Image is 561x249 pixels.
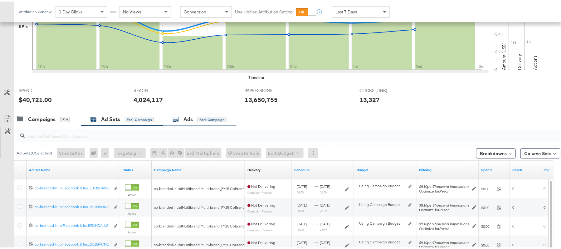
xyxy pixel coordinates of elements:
[359,94,380,103] div: 13,327
[513,185,515,189] span: 0
[19,86,66,92] span: SPEND
[35,222,110,228] a: co-branded-hub|Facebook & In...5|RANDALLS
[476,147,516,157] button: Breakdowns
[35,222,110,227] div: co-branded-hub|Facebook & In...5|RANDALLS
[35,184,110,191] a: co-branded-hub|Facebook & Ins....015|SHAWS
[481,204,494,208] span: $0.00
[533,54,538,68] text: Actions
[247,201,275,206] span: Not Delivering
[320,226,327,230] sub: 23:59
[419,239,427,243] em: $9.10
[359,201,407,206] div: Using Campaign Budget
[35,203,110,208] div: co-branded-hub|Facebook & Ins...2.015|VONS
[544,222,546,227] span: 0
[419,183,470,187] span: per
[419,206,470,211] div: Optimize for
[154,222,451,227] span: co-branded-hub|Multibrand|Multi-brand_FY25 CoBrand National GMHBC P8|[PERSON_NAME]|[DATE]|[DATE]|...
[357,166,414,171] a: Shows the current budget of Ad Set.
[359,219,407,224] div: Using Campaign Budget
[297,245,304,249] sub: 00:00
[123,166,149,171] a: Shows the current state of your Ad Set.
[247,220,275,225] span: Not Delivering
[419,187,470,192] div: Optimize for
[245,94,278,103] div: 13,650,755
[501,41,507,68] text: Amount (USD)
[419,239,470,243] span: per
[359,238,407,243] div: Using Campaign Budget
[247,166,261,171] div: Delivery
[154,166,242,171] a: Your campaign name.
[125,210,139,214] label: Active
[513,222,515,227] span: 0
[154,241,451,246] span: co-branded-hub|Multibrand|Multi-brand_FY25 CoBrand National GMHBC P8|[PERSON_NAME]|[DATE]|[DATE]|...
[247,239,275,243] span: Not Delivering
[419,225,470,230] div: Optimize for
[419,201,470,206] span: per
[35,203,110,209] a: co-branded-hub|Facebook & Ins...2.015|VONS
[320,183,330,187] span: [DATE]
[481,185,494,190] span: $0.00
[248,73,264,79] div: Timeline
[513,241,515,246] span: 0
[481,241,494,246] span: $0.00
[544,241,546,246] span: 0
[481,222,494,227] span: $0.00
[60,115,70,121] div: 719
[481,166,508,171] a: The total amount spent to date.
[235,7,294,13] label: Use Unified Attribution Setting:
[19,8,52,12] div: Attribution Window:
[320,201,330,206] span: [DATE]
[297,201,307,206] span: [DATE]
[440,225,450,229] em: Reach
[433,183,470,187] em: Thousand Impressions
[19,94,52,103] div: $40,721.00
[419,220,470,225] span: per
[544,185,546,189] span: 0
[134,86,180,92] span: REACH
[134,94,163,103] div: 4,024,117
[297,239,307,243] span: [DATE]
[419,183,427,187] em: $9.10
[25,126,511,138] input: Search Ad Set Name, ID or Objective
[125,115,154,121] div: for 1 Campaign
[433,201,470,206] em: Thousand Impressions
[29,166,118,171] a: Your Ad Set name.
[247,189,272,193] sub: Campaign Paused
[544,203,546,208] span: 0
[245,86,291,92] span: IMPRESSIONS
[433,220,470,225] em: Thousand Impressions
[101,114,120,121] div: Ad Sets
[440,206,450,211] em: Reach
[513,203,515,208] span: 0
[320,239,330,243] span: [DATE]
[154,185,451,189] span: co-branded-hub|Multibrand|Multi-brand_FY25 CoBrand National GMHBC P8|[PERSON_NAME]|[DATE]|[DATE]|...
[184,7,206,13] span: Conversion
[297,183,307,187] span: [DATE]
[125,191,139,195] label: Active
[154,203,451,208] span: co-branded-hub|Multibrand|Multi-brand_FY25 CoBrand National GMHBC P8|[PERSON_NAME]|[DATE]|[DATE]|...
[440,243,450,248] em: Reach
[419,201,427,206] em: $9.10
[19,22,28,28] div: KPIs
[28,114,56,121] div: Campaigns
[320,189,327,193] sub: 23:59
[335,7,357,13] span: Last 7 Days
[297,189,304,193] sub: 00:00
[517,52,523,68] text: Delivery
[520,147,560,157] button: Column Sets
[35,184,110,189] div: co-branded-hub|Facebook & Ins....015|SHAWS
[59,7,83,13] span: 1 Day Clicks
[320,207,327,211] sub: 23:59
[359,182,407,187] div: Using Campaign Budget
[297,220,307,225] span: [DATE]
[247,208,272,212] sub: Campaign Paused
[419,243,470,248] div: Optimize for
[90,147,101,157] div: 0
[247,183,275,187] span: Not Delivering
[513,166,539,171] a: The number of people your ad was served to.
[294,166,352,171] a: Shows when your Ad Set is scheduled to deliver.
[247,227,272,230] sub: Campaign Paused
[17,149,52,154] div: Ad Sets ( 0 Selected)
[359,86,406,92] span: CLICKS (LINK)
[419,220,427,225] em: $9.10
